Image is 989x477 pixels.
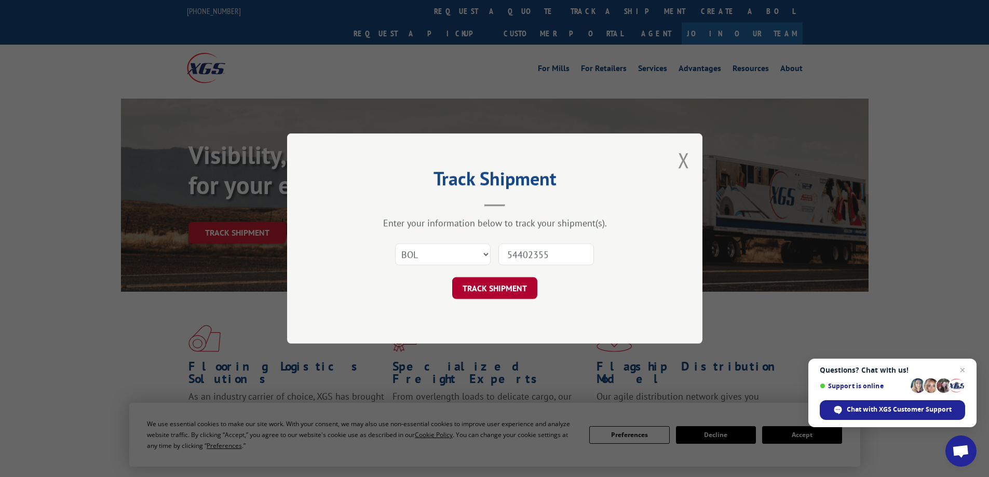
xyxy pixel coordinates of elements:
[498,243,594,265] input: Number(s)
[339,217,651,229] div: Enter your information below to track your shipment(s).
[847,405,952,414] span: Chat with XGS Customer Support
[820,400,965,420] div: Chat with XGS Customer Support
[945,435,977,467] div: Open chat
[678,146,689,174] button: Close modal
[820,366,965,374] span: Questions? Chat with us!
[452,277,537,299] button: TRACK SHIPMENT
[820,382,907,390] span: Support is online
[339,171,651,191] h2: Track Shipment
[956,364,969,376] span: Close chat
